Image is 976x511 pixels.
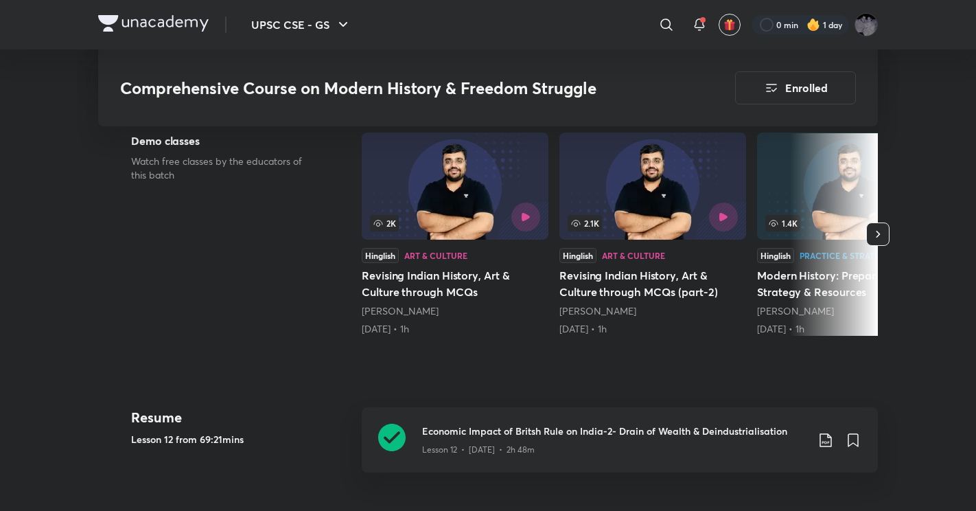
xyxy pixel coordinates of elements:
a: Economic Impact of Britsh Rule on India-2- Drain of Wealth & DeindustrialisationLesson 12 • [DATE... [362,407,878,489]
span: 2K [370,215,399,231]
div: Pratik Nayak [559,304,746,318]
h5: Revising Indian History, Art & Culture through MCQs [362,267,548,300]
button: Enrolled [735,71,856,104]
h5: Revising Indian History, Art & Culture through MCQs (part-2) [559,267,746,300]
div: 21st May • 1h [362,322,548,336]
a: Revising Indian History, Art & Culture through MCQs [362,133,548,336]
div: Pratik Nayak [757,304,944,318]
span: 1.4K [765,215,800,231]
h5: Demo classes [131,133,318,149]
a: [PERSON_NAME] [757,304,834,317]
h5: Lesson 12 from 69:21mins [131,432,351,446]
a: 1.4KHinglishPractice & StrategyModern History: Preparation Strategy & Resources[PERSON_NAME][DATE... [757,133,944,336]
div: 22nd May • 1h [559,322,746,336]
h4: Resume [131,407,351,428]
a: Revising Indian History, Art & Culture through MCQs (part-2) [559,133,746,336]
div: Hinglish [362,248,399,263]
a: 2KHinglishArt & CultureRevising Indian History, Art & Culture through MCQs[PERSON_NAME][DATE] • 1h [362,133,548,336]
a: Company Logo [98,15,209,35]
h3: Comprehensive Course on Modern History & Freedom Struggle [120,78,658,98]
p: Lesson 12 • [DATE] • 2h 48m [422,444,535,456]
div: Pratik Nayak [362,304,548,318]
div: 5th Jul • 1h [757,322,944,336]
a: Modern History: Preparation Strategy & Resources [757,133,944,336]
button: avatar [719,14,741,36]
div: Hinglish [757,248,794,263]
div: Hinglish [559,248,596,263]
button: UPSC CSE - GS [243,11,360,38]
img: Company Logo [98,15,209,32]
a: [PERSON_NAME] [362,304,439,317]
h3: Economic Impact of Britsh Rule on India-2- Drain of Wealth & Deindustrialisation [422,424,806,438]
img: streak [806,18,820,32]
img: avatar [723,19,736,31]
div: Art & Culture [404,251,467,260]
a: 2.1KHinglishArt & CultureRevising Indian History, Art & Culture through MCQs (part-2)[PERSON_NAME... [559,133,746,336]
div: Art & Culture [602,251,665,260]
img: Pradeep Tiwari [855,13,878,36]
h5: Modern History: Preparation Strategy & Resources [757,267,944,300]
a: [PERSON_NAME] [559,304,636,317]
p: Watch free classes by the educators of this batch [131,155,318,182]
span: 2.1K [568,215,602,231]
